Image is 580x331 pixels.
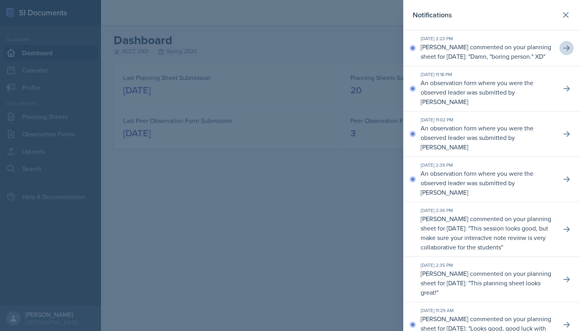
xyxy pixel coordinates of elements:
[413,9,452,20] h2: Notifications
[421,71,555,78] div: [DATE] 11:18 PM
[421,35,555,42] div: [DATE] 2:23 PM
[421,279,541,297] p: This planning sheet looks great!
[421,123,555,152] p: An observation form where you were the observed leader was submitted by [PERSON_NAME]
[421,269,555,297] p: [PERSON_NAME] commented on your planning sheet for [DATE]: " "
[421,307,555,314] div: [DATE] 11:29 AM
[421,116,555,123] div: [DATE] 11:02 PM
[421,262,555,269] div: [DATE] 2:35 PM
[421,207,555,214] div: [DATE] 2:36 PM
[470,52,543,61] p: Damn, "boring person." XD
[421,42,555,61] p: [PERSON_NAME] commented on your planning sheet for [DATE]: " "
[421,214,555,252] p: [PERSON_NAME] commented on your planning sheet for [DATE]: " "
[421,169,555,197] p: An observation form where you were the observed leader was submitted by [PERSON_NAME]
[421,224,548,251] p: This session looks good, but make sure your interactve note review is very collaborative for the ...
[421,78,555,106] p: An observation form where you were the observed leader was submitted by [PERSON_NAME]
[421,162,555,169] div: [DATE] 2:39 PM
